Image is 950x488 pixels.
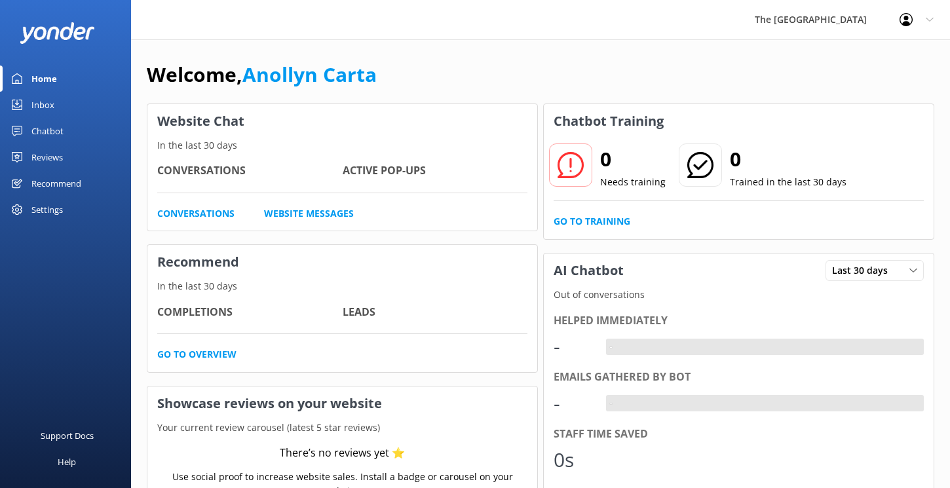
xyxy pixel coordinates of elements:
[730,143,846,175] h2: 0
[147,245,537,279] h3: Recommend
[147,421,537,435] p: Your current review carousel (latest 5 star reviews)
[544,288,934,302] p: Out of conversations
[147,59,377,90] h1: Welcome,
[554,388,593,419] div: -
[544,253,634,288] h3: AI Chatbot
[147,386,537,421] h3: Showcase reviews on your website
[31,144,63,170] div: Reviews
[554,312,924,329] div: Helped immediately
[31,197,63,223] div: Settings
[147,138,537,153] p: In the last 30 days
[544,104,674,138] h3: Chatbot Training
[41,422,94,449] div: Support Docs
[600,175,666,189] p: Needs training
[147,279,537,293] p: In the last 30 days
[554,214,630,229] a: Go to Training
[606,339,616,356] div: -
[600,143,666,175] h2: 0
[31,118,64,144] div: Chatbot
[264,206,354,221] a: Website Messages
[31,66,57,92] div: Home
[343,162,528,179] h4: Active Pop-ups
[832,263,896,278] span: Last 30 days
[58,449,76,475] div: Help
[157,206,235,221] a: Conversations
[157,304,343,321] h4: Completions
[31,170,81,197] div: Recommend
[157,162,343,179] h4: Conversations
[20,22,95,44] img: yonder-white-logo.png
[554,444,593,476] div: 0s
[31,92,54,118] div: Inbox
[554,369,924,386] div: Emails gathered by bot
[606,395,616,412] div: -
[343,304,528,321] h4: Leads
[730,175,846,189] p: Trained in the last 30 days
[554,331,593,362] div: -
[147,104,537,138] h3: Website Chat
[242,61,377,88] a: Anollyn Carta
[554,426,924,443] div: Staff time saved
[157,347,237,362] a: Go to overview
[280,445,405,462] div: There’s no reviews yet ⭐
